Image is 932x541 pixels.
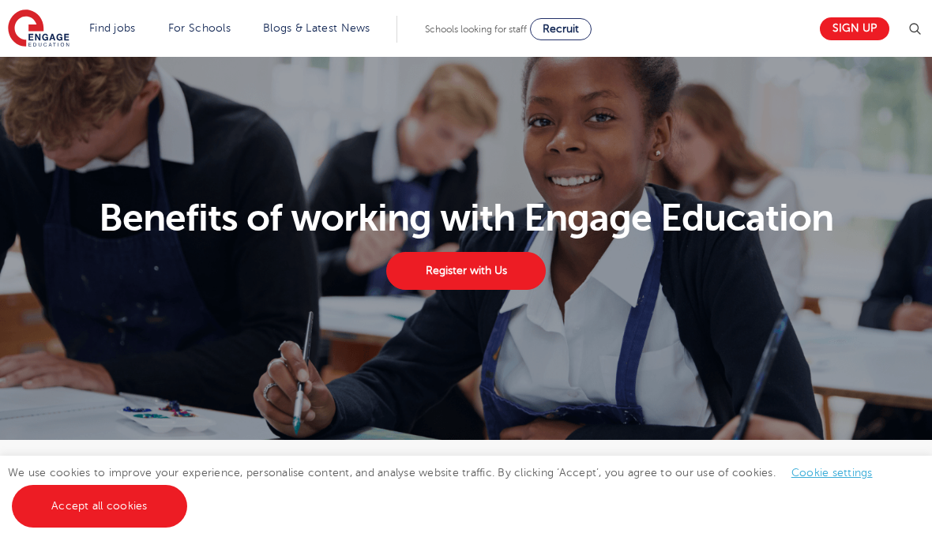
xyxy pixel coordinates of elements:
[425,24,527,35] span: Schools looking for staff
[386,252,546,290] a: Register with Us
[8,467,889,512] span: We use cookies to improve your experience, personalise content, and analyse website traffic. By c...
[89,22,136,34] a: Find jobs
[8,9,70,49] img: Engage Education
[820,17,889,40] a: Sign up
[12,485,187,528] a: Accept all cookies
[530,18,592,40] a: Recruit
[263,22,370,34] a: Blogs & Latest News
[95,199,837,237] h1: Benefits of working with Engage Education
[168,22,231,34] a: For Schools
[791,467,873,479] a: Cookie settings
[543,23,579,35] span: Recruit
